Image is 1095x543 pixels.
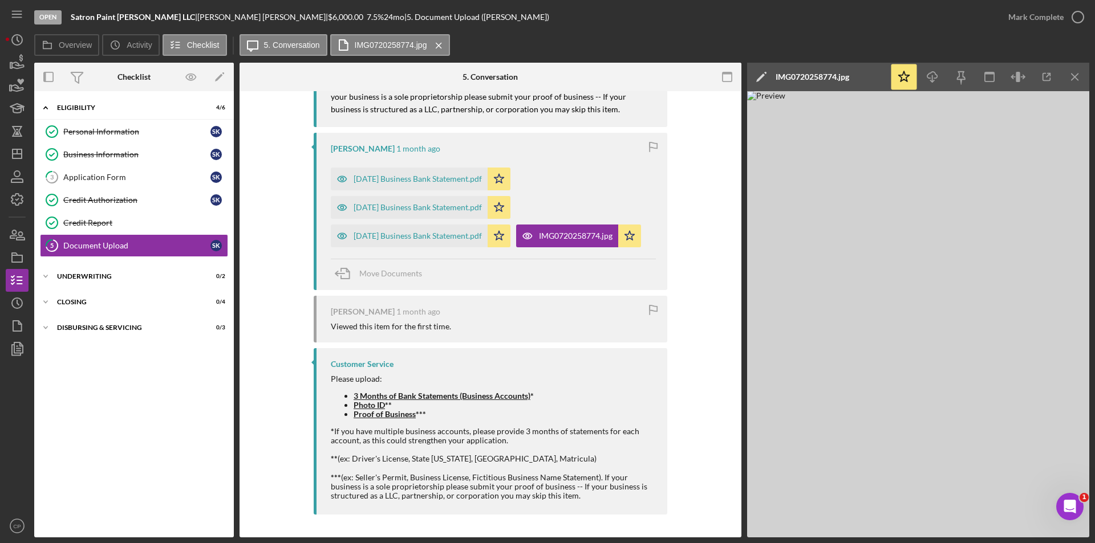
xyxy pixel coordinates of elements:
div: IMG0720258774.jpg [539,231,613,240]
div: 5. Conversation [463,72,518,81]
span: Move Documents [359,268,422,278]
div: 24 mo [384,13,404,22]
time: 2025-07-22 17:03 [396,307,440,316]
button: Overview [34,34,99,56]
a: 3Application Formsk [40,166,228,189]
u: Proof of Business [354,409,416,419]
button: [DATE] Business Bank Statement.pdf [331,196,510,219]
div: Checklist [117,72,151,81]
button: CP [6,515,29,537]
label: Activity [127,40,152,50]
label: IMG0720258774.jpg [355,40,427,50]
mark: please upload a Seller's Permit, Business License, Fictitious Business Name Statement). If your b... [331,79,643,114]
b: Satron Paint [PERSON_NAME] LLC [71,12,195,22]
tspan: 3 [50,173,54,181]
div: [PERSON_NAME] [PERSON_NAME] | [197,13,328,22]
div: [PERSON_NAME] [331,144,395,153]
button: 5. Conversation [240,34,327,56]
div: 0 / 3 [205,324,225,331]
div: Credit Authorization [63,195,210,205]
a: Credit Authorizationsk [40,189,228,211]
div: $6,000.00 [328,13,367,22]
div: s k [210,194,222,206]
div: Eligibility [57,104,197,111]
div: Customer Service [331,360,394,369]
div: (ex: Driver's License, State [US_STATE], [GEOGRAPHIC_DATA], Matricula) [331,454,656,463]
label: Overview [59,40,92,50]
a: Credit Report [40,211,228,234]
time: 2025-07-22 17:07 [396,144,440,153]
div: Personal Information [63,127,210,136]
div: s k [210,149,222,160]
div: Underwriting [57,273,197,280]
div: Business Information [63,150,210,159]
button: Mark Complete [997,6,1089,28]
div: [DATE] Business Bank Statement.pdf [354,231,482,240]
div: Disbursing & Servicing [57,324,197,331]
div: | [71,13,197,22]
div: 4 / 6 [205,104,225,111]
button: IMG0720258774.jpg [516,224,641,247]
div: [DATE] Business Bank Statement.pdf [354,203,482,212]
span: Photo ID [354,400,385,410]
span: 3 Months of Bank Statements (Business Accounts) [354,391,530,401]
div: 0 / 4 [205,299,225,305]
a: Personal Informationsk [40,120,228,143]
div: Viewed this item for the first time. [331,322,451,331]
div: Closing [57,299,197,305]
div: s k [210,172,222,183]
div: Open [34,10,62,25]
div: | 5. Document Upload ([PERSON_NAME]) [404,13,549,22]
div: Document Upload [63,241,210,250]
button: Move Documents [331,259,433,288]
label: 5. Conversation [264,40,320,50]
iframe: Intercom live chat [1056,493,1084,520]
a: Business Informationsk [40,143,228,166]
button: Checklist [163,34,227,56]
div: If you have multiple business accounts, please provide 3 months of statements for each account, a... [331,391,656,455]
div: Please upload: [331,374,656,383]
button: IMG0720258774.jpg [330,34,451,56]
div: s k [210,126,222,137]
div: (ex: Seller's Permit, Business License, Fictitious Business Name Statement). If your business is ... [331,473,656,500]
div: [DATE] Business Bank Statement.pdf [354,174,482,183]
button: [DATE] Business Bank Statement.pdf [331,168,510,190]
label: Checklist [187,40,220,50]
span: 1 [1080,493,1089,502]
text: CP [13,523,21,529]
button: Activity [102,34,159,56]
div: Credit Report [63,218,228,227]
div: [PERSON_NAME] [331,307,395,316]
button: [DATE] Business Bank Statement.pdf [331,224,510,247]
img: Preview [747,91,1089,537]
tspan: 5 [50,242,54,249]
div: Application Form [63,173,210,182]
div: IMG0720258774.jpg [776,72,849,81]
div: 7.5 % [367,13,384,22]
div: s k [210,240,222,251]
div: 0 / 2 [205,273,225,280]
div: Mark Complete [1008,6,1064,28]
a: 5Document Uploadsk [40,234,228,257]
